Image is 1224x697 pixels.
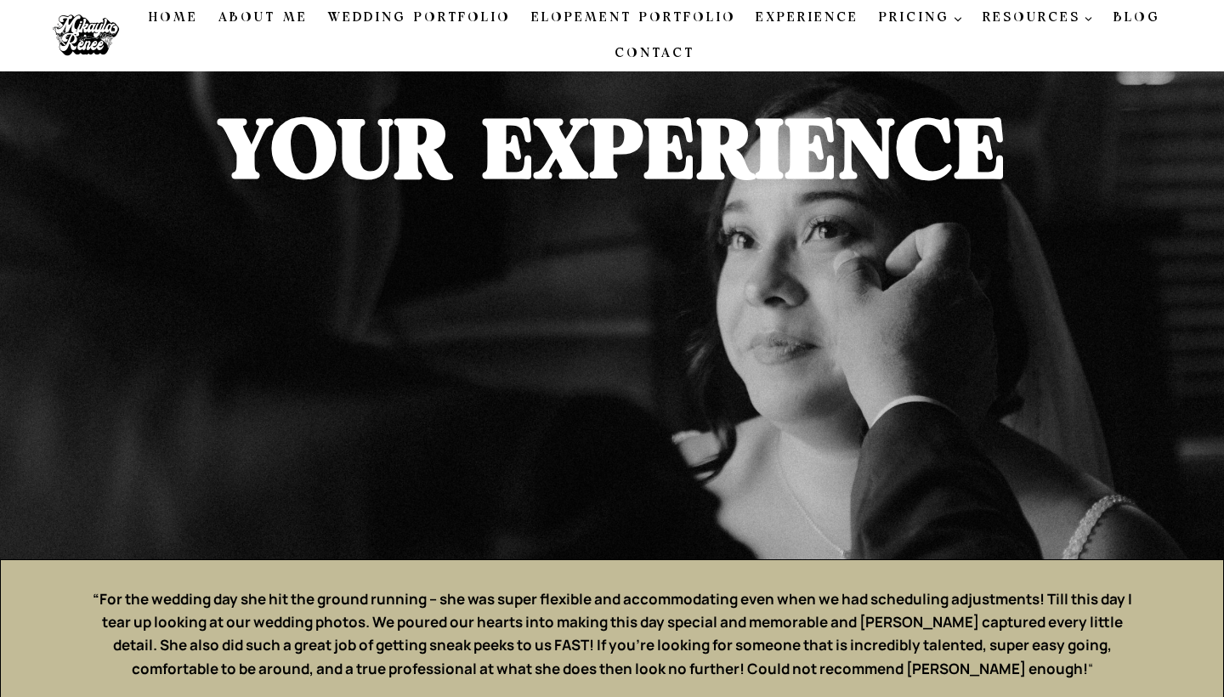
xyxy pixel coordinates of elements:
a: Contact [604,36,705,71]
p: “ [84,587,1140,680]
span: RESOURCES [983,8,1093,28]
strong: “For the wedding day she hit the ground running – she was super flexible and accommodating even w... [93,589,1132,678]
strong: YOUR EXPERIENCE [218,112,1006,194]
span: PRICING [879,8,962,28]
img: Mikayla Renee Photo [43,6,128,65]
